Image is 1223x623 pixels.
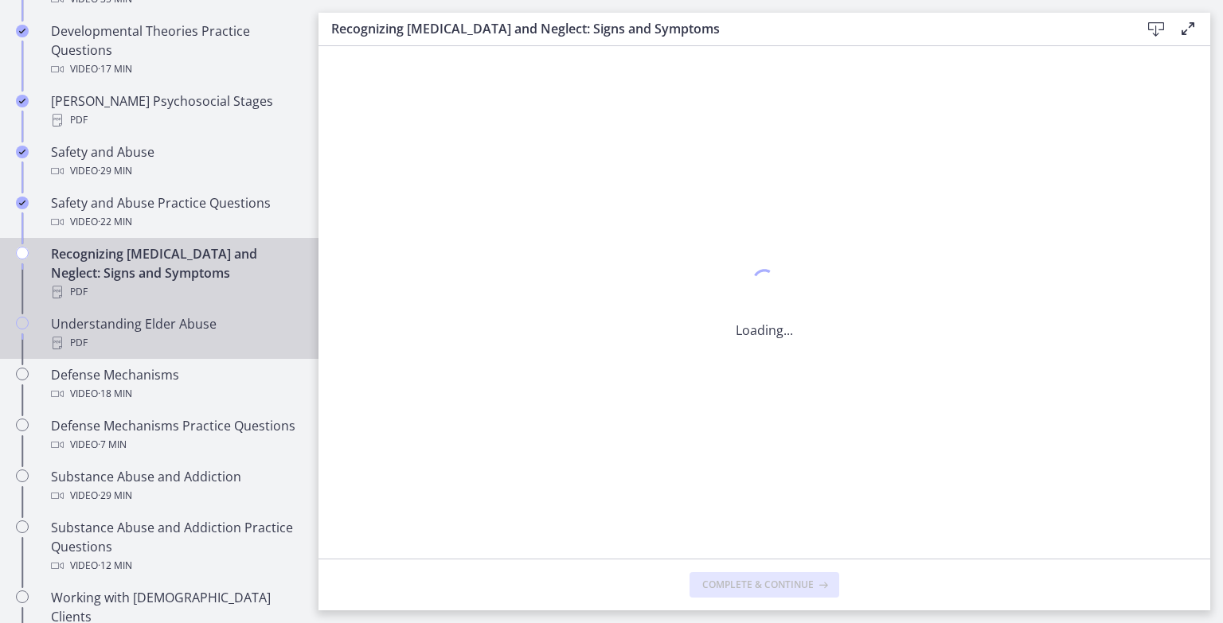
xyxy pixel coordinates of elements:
[16,146,29,158] i: Completed
[51,365,299,403] div: Defense Mechanisms
[51,282,299,302] div: PDF
[51,314,299,352] div: Understanding Elder Abuse
[51,212,299,232] div: Video
[51,416,299,454] div: Defense Mechanisms Practice Questions
[51,486,299,505] div: Video
[736,265,793,302] div: 1
[51,142,299,181] div: Safety and Abuse
[51,193,299,232] div: Safety and Abuse Practice Questions
[98,60,132,79] span: · 17 min
[51,162,299,181] div: Video
[98,486,132,505] span: · 29 min
[51,21,299,79] div: Developmental Theories Practice Questions
[51,435,299,454] div: Video
[98,435,127,454] span: · 7 min
[98,212,132,232] span: · 22 min
[331,19,1115,38] h3: Recognizing [MEDICAL_DATA] and Neglect: Signs and Symptoms
[98,384,132,403] span: · 18 min
[690,572,839,598] button: Complete & continue
[702,578,814,591] span: Complete & continue
[98,162,132,181] span: · 29 min
[51,384,299,403] div: Video
[51,111,299,130] div: PDF
[51,333,299,352] div: PDF
[16,95,29,107] i: Completed
[51,556,299,575] div: Video
[51,60,299,79] div: Video
[51,518,299,575] div: Substance Abuse and Addiction Practice Questions
[16,25,29,37] i: Completed
[98,556,132,575] span: · 12 min
[51,467,299,505] div: Substance Abuse and Addiction
[736,321,793,340] p: Loading...
[16,197,29,209] i: Completed
[51,244,299,302] div: Recognizing [MEDICAL_DATA] and Neglect: Signs and Symptoms
[51,92,299,130] div: [PERSON_NAME] Psychosocial Stages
